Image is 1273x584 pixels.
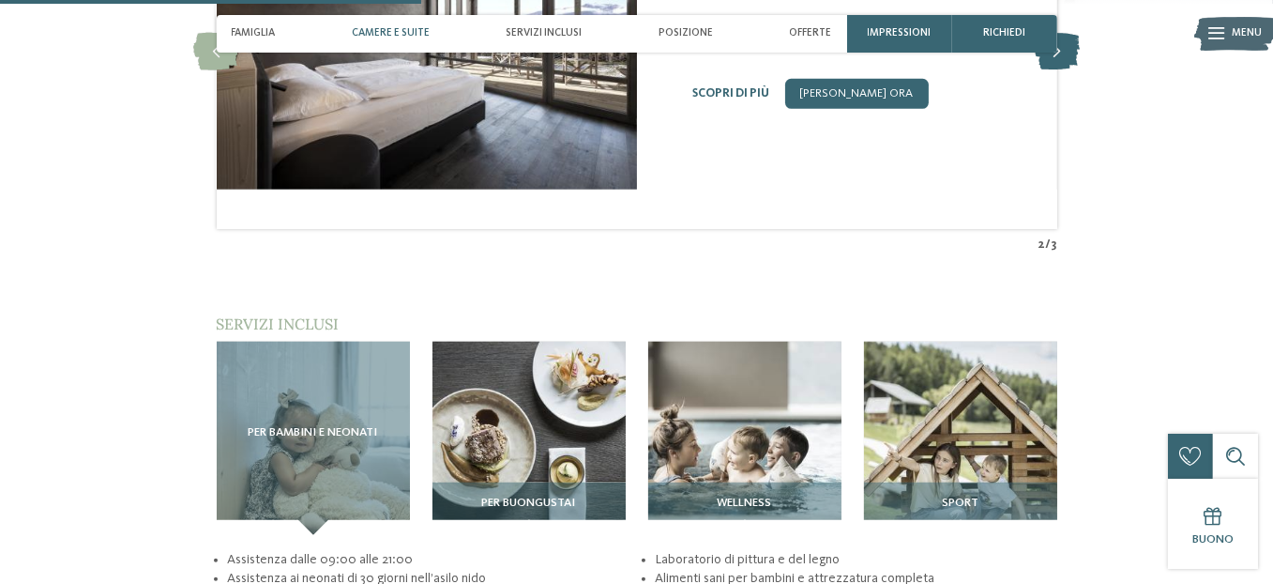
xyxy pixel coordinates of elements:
span: Famiglia [232,27,276,39]
a: [PERSON_NAME] ora [785,79,929,109]
span: Buono [1192,533,1234,546]
a: Scopri di più [693,87,770,100]
span: Sport [942,497,978,510]
a: Buono [1168,479,1258,569]
span: Impressioni [868,27,932,39]
span: Offerte [790,27,832,39]
img: AKI: tutto quello che un bimbo può desiderare [864,342,1057,535]
span: 3 [1052,237,1057,254]
span: / [1046,237,1052,254]
li: Laboratorio di pittura e del legno [655,550,1056,569]
li: Assistenza dalle 09:00 alle 21:00 [227,550,629,569]
span: Wellness [718,497,772,510]
span: Per bambini e neonati [249,426,378,439]
img: AKI: tutto quello che un bimbo può desiderare [432,342,626,535]
img: AKI: tutto quello che un bimbo può desiderare [648,342,841,535]
span: Posizione [659,27,713,39]
span: Servizi inclusi [507,27,583,39]
span: richiedi [983,27,1025,39]
span: Per buongustai [482,497,576,510]
span: Camere e Suite [352,27,430,39]
span: Servizi inclusi [217,315,340,333]
span: 2 [1038,237,1046,254]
